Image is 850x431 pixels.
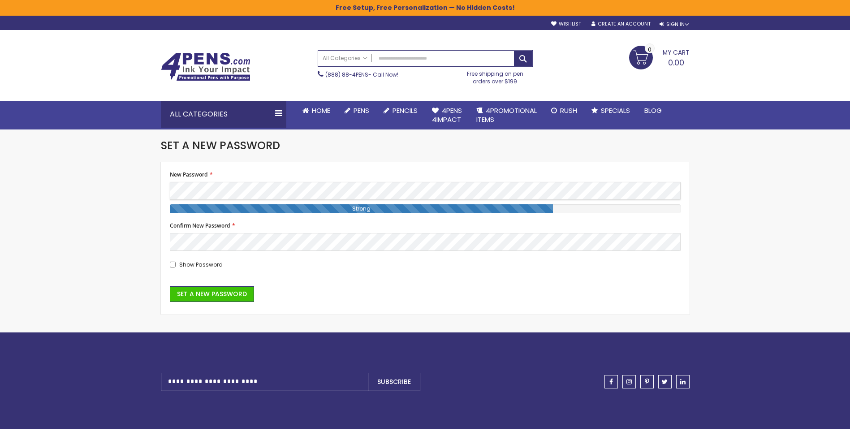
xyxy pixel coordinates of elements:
[377,377,411,386] span: Subscribe
[323,55,367,62] span: All Categories
[179,261,223,268] span: Show Password
[469,101,544,130] a: 4PROMOTIONALITEMS
[680,379,686,385] span: linkedin
[604,375,618,388] a: facebook
[648,45,652,54] span: 0
[354,106,369,115] span: Pens
[457,67,533,85] div: Free shipping on pen orders over $199
[640,375,654,388] a: pinterest
[337,101,376,121] a: Pens
[609,379,613,385] span: facebook
[637,101,669,121] a: Blog
[476,106,537,124] span: 4PROMOTIONAL ITEMS
[658,375,672,388] a: twitter
[622,375,636,388] a: instagram
[170,222,230,229] span: Confirm New Password
[393,106,418,115] span: Pencils
[432,106,462,124] span: 4Pens 4impact
[601,106,630,115] span: Specials
[591,21,651,27] a: Create an Account
[376,101,425,121] a: Pencils
[350,205,373,212] span: Strong
[676,375,690,388] a: linkedin
[645,379,649,385] span: pinterest
[662,379,668,385] span: twitter
[551,21,581,27] a: Wishlist
[161,138,280,153] span: Set a New Password
[170,204,553,213] div: Password Strength:
[660,21,689,28] div: Sign In
[425,101,469,130] a: 4Pens4impact
[560,106,577,115] span: Rush
[177,289,247,298] span: Set a New Password
[161,101,286,128] div: All Categories
[170,286,254,302] button: Set a New Password
[644,106,662,115] span: Blog
[170,171,207,178] span: New Password
[325,71,368,78] a: (888) 88-4PENS
[295,101,337,121] a: Home
[668,57,684,68] span: 0.00
[368,373,420,391] button: Subscribe
[161,52,250,81] img: 4Pens Custom Pens and Promotional Products
[312,106,330,115] span: Home
[544,101,584,121] a: Rush
[584,101,637,121] a: Specials
[318,51,372,65] a: All Categories
[626,379,632,385] span: instagram
[325,71,398,78] span: - Call Now!
[629,46,690,68] a: 0.00 0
